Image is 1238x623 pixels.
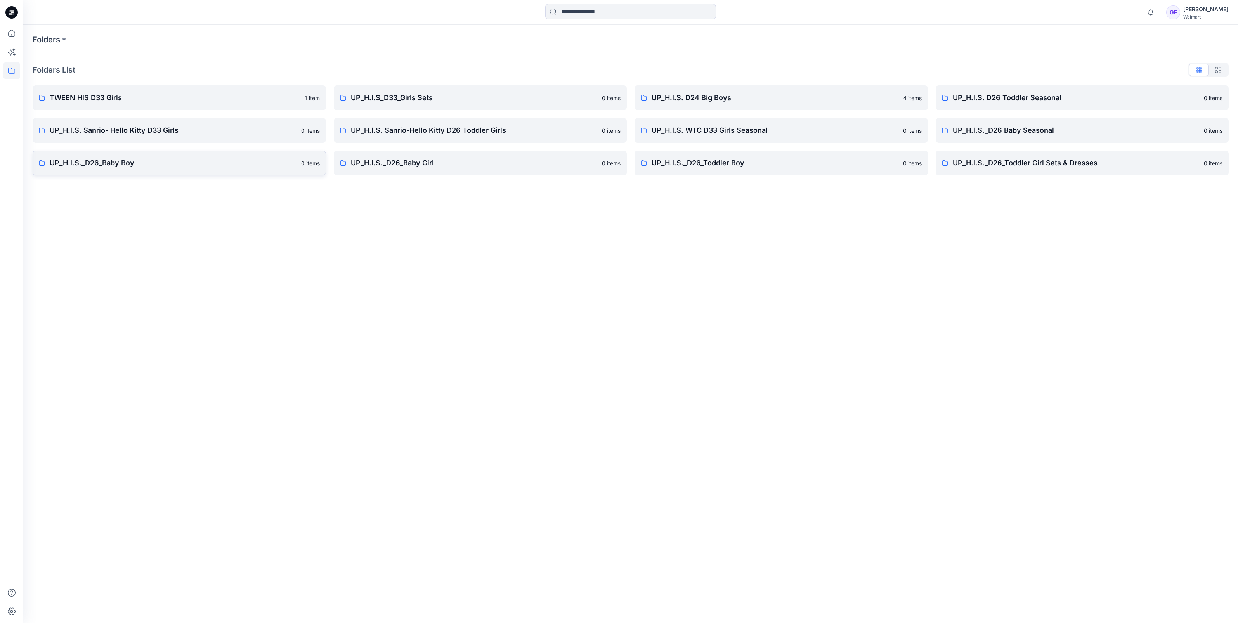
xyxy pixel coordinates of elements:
[50,158,296,168] p: UP_H.I.S._D26_Baby Boy
[936,118,1229,143] a: UP_H.I.S._D26 Baby Seasonal0 items
[936,85,1229,110] a: UP_H.I.S. D26 Toddler Seasonal0 items
[903,159,922,167] p: 0 items
[602,94,621,102] p: 0 items
[351,158,598,168] p: UP_H.I.S._D26_Baby Girl
[33,64,75,76] p: Folders List
[334,118,627,143] a: UP_H.I.S. Sanrio-Hello Kitty D26 Toddler Girls0 items
[903,94,922,102] p: 4 items
[351,92,598,103] p: UP_H.I.S_D33_Girls Sets
[1166,5,1180,19] div: GF
[33,151,326,175] a: UP_H.I.S._D26_Baby Boy0 items
[351,125,598,136] p: UP_H.I.S. Sanrio-Hello Kitty D26 Toddler Girls
[1183,5,1228,14] div: [PERSON_NAME]
[936,151,1229,175] a: UP_H.I.S._D26_Toddler Girl Sets & Dresses0 items
[1204,127,1222,135] p: 0 items
[50,92,300,103] p: TWEEN HIS D33 Girls
[602,159,621,167] p: 0 items
[334,85,627,110] a: UP_H.I.S_D33_Girls Sets0 items
[334,151,627,175] a: UP_H.I.S._D26_Baby Girl0 items
[1204,159,1222,167] p: 0 items
[652,125,898,136] p: UP_H.I.S. WTC D33 Girls Seasonal
[33,85,326,110] a: TWEEN HIS D33 Girls1 item
[301,159,320,167] p: 0 items
[903,127,922,135] p: 0 items
[635,151,928,175] a: UP_H.I.S._D26_Toddler Boy0 items
[953,158,1200,168] p: UP_H.I.S._D26_Toddler Girl Sets & Dresses
[33,34,60,45] a: Folders
[652,158,898,168] p: UP_H.I.S._D26_Toddler Boy
[953,92,1200,103] p: UP_H.I.S. D26 Toddler Seasonal
[33,118,326,143] a: UP_H.I.S. Sanrio- Hello Kitty D33 Girls0 items
[953,125,1200,136] p: UP_H.I.S._D26 Baby Seasonal
[305,94,320,102] p: 1 item
[635,118,928,143] a: UP_H.I.S. WTC D33 Girls Seasonal0 items
[1204,94,1222,102] p: 0 items
[602,127,621,135] p: 0 items
[635,85,928,110] a: UP_H.I.S. D24 Big Boys4 items
[50,125,296,136] p: UP_H.I.S. Sanrio- Hello Kitty D33 Girls
[301,127,320,135] p: 0 items
[1183,14,1228,20] div: Walmart
[652,92,898,103] p: UP_H.I.S. D24 Big Boys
